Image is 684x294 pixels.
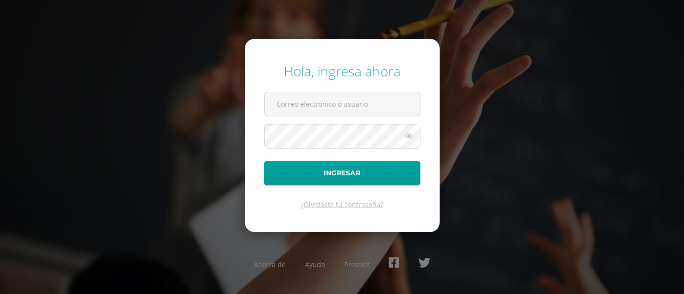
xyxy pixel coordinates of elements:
div: Hola, ingresa ahora [264,62,420,80]
a: Acerca de [254,260,286,269]
a: Ayuda [305,260,325,269]
input: Correo electrónico o usuario [265,92,420,116]
a: ¿Olvidaste tu contraseña? [301,200,383,209]
a: Presskit [344,260,369,269]
button: Ingresar [264,161,420,185]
